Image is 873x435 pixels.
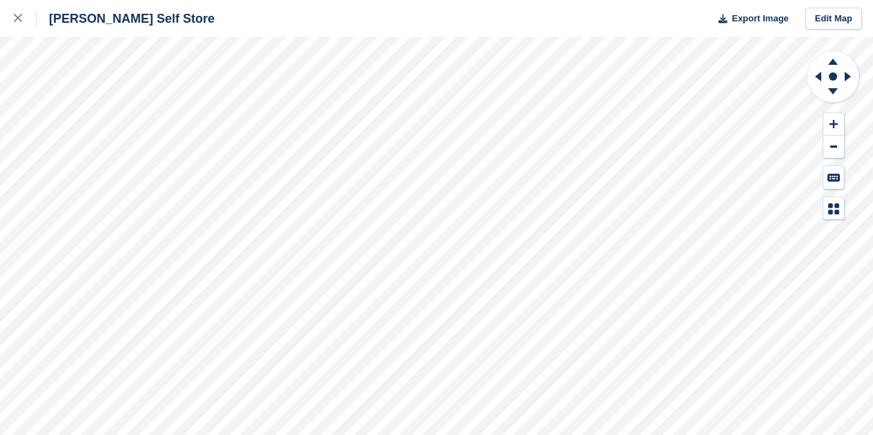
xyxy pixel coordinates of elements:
button: Keyboard Shortcuts [823,166,844,189]
button: Zoom In [823,113,844,136]
button: Map Legend [823,197,844,220]
button: Export Image [710,8,789,30]
button: Zoom Out [823,136,844,159]
a: Edit Map [805,8,862,30]
span: Export Image [732,12,788,26]
div: [PERSON_NAME] Self Store [37,10,215,27]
